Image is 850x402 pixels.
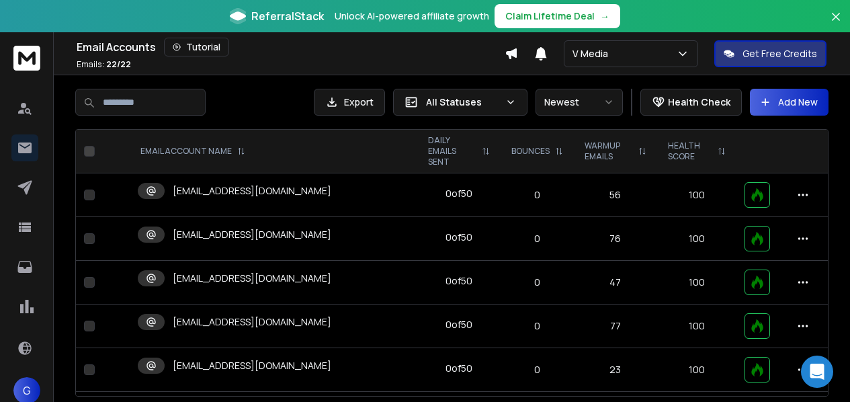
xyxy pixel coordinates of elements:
[657,348,736,392] td: 100
[106,58,131,70] span: 22 / 22
[509,319,566,333] p: 0
[827,8,845,40] button: Close banner
[509,188,566,202] p: 0
[173,228,331,241] p: [EMAIL_ADDRESS][DOMAIN_NAME]
[445,318,472,331] div: 0 of 50
[509,363,566,376] p: 0
[585,140,633,162] p: WARMUP EMAILS
[572,47,613,61] p: V Media
[574,173,657,217] td: 56
[801,356,833,388] div: Open Intercom Messenger
[173,315,331,329] p: [EMAIL_ADDRESS][DOMAIN_NAME]
[657,173,736,217] td: 100
[657,217,736,261] td: 100
[77,59,131,70] p: Emails :
[668,95,730,109] p: Health Check
[640,89,742,116] button: Health Check
[509,276,566,289] p: 0
[657,305,736,348] td: 100
[742,47,817,61] p: Get Free Credits
[251,8,324,24] span: ReferralStack
[750,89,828,116] button: Add New
[509,232,566,245] p: 0
[511,146,550,157] p: BOUNCES
[574,305,657,348] td: 77
[600,9,609,23] span: →
[428,135,476,167] p: DAILY EMAILS SENT
[574,261,657,305] td: 47
[574,348,657,392] td: 23
[445,187,472,200] div: 0 of 50
[140,146,245,157] div: EMAIL ACCOUNT NAME
[77,38,505,56] div: Email Accounts
[314,89,385,116] button: Export
[164,38,229,56] button: Tutorial
[445,362,472,375] div: 0 of 50
[173,272,331,285] p: [EMAIL_ADDRESS][DOMAIN_NAME]
[657,261,736,305] td: 100
[173,359,331,372] p: [EMAIL_ADDRESS][DOMAIN_NAME]
[714,40,826,67] button: Get Free Credits
[574,217,657,261] td: 76
[445,231,472,244] div: 0 of 50
[445,274,472,288] div: 0 of 50
[335,9,489,23] p: Unlock AI-powered affiliate growth
[536,89,623,116] button: Newest
[495,4,620,28] button: Claim Lifetime Deal→
[668,140,712,162] p: HEALTH SCORE
[173,184,331,198] p: [EMAIL_ADDRESS][DOMAIN_NAME]
[426,95,500,109] p: All Statuses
